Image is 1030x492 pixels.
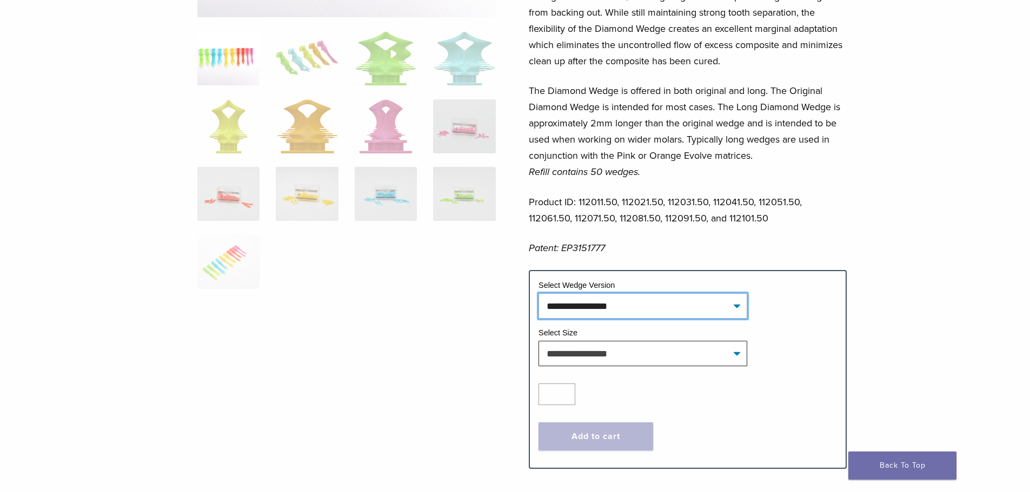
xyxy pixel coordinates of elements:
img: Diamond Wedge and Long Diamond Wedge - Image 7 [359,99,413,153]
img: Diamond Wedge and Long Diamond Wedge - Image 6 [277,99,337,153]
img: Diamond Wedge and Long Diamond Wedge - Image 5 [209,99,248,153]
label: Select Wedge Version [539,281,615,289]
p: Product ID: 112011.50, 112021.50, 112031.50, 112041.50, 112051.50, 112061.50, 112071.50, 112081.5... [529,194,847,226]
button: Add to cart [539,422,653,450]
em: Refill contains 50 wedges. [529,166,640,178]
p: The Diamond Wedge is offered in both original and long. The Original Diamond Wedge is intended fo... [529,83,847,180]
img: Diamond Wedge and Long Diamond Wedge - Image 13 [197,235,260,289]
label: Select Size [539,328,577,337]
img: Diamond Wedge and Long Diamond Wedge - Image 10 [276,167,338,221]
img: Diamond Wedge and Long Diamond Wedge - Image 4 [433,31,495,85]
img: Diamond Wedge and Long Diamond Wedge - Image 9 [197,167,260,221]
a: Back To Top [848,451,956,480]
img: Diamond Wedge and Long Diamond Wedge - Image 8 [433,99,495,153]
img: Diamond Wedge and Long Diamond Wedge - Image 2 [276,31,338,85]
em: Patent: EP3151777 [529,242,605,254]
img: Diamond Wedge and Long Diamond Wedge - Image 3 [355,31,417,85]
img: Diamond Wedge and Long Diamond Wedge - Image 12 [433,167,495,221]
img: Diamond Wedge and Long Diamond Wedge - Image 11 [355,167,417,221]
img: DSC_0187_v3-1920x1218-1-324x324.png [197,31,260,85]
